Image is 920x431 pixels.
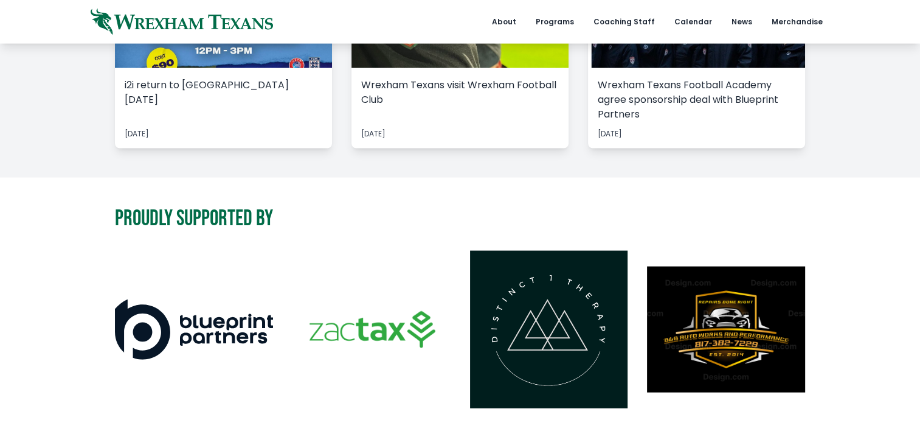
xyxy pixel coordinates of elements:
div: [DATE] [361,129,559,139]
div: i2i return to [GEOGRAPHIC_DATA] [DATE] [125,78,322,122]
div: Wrexham Texans visit Wrexham Football Club [361,78,559,122]
div: [DATE] [125,129,322,139]
h3: Proudly supported by [115,207,273,231]
div: Wrexham Texans Football Academy agree sponsorship deal with Blueprint Partners [598,78,795,122]
div: [DATE] [598,129,795,139]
